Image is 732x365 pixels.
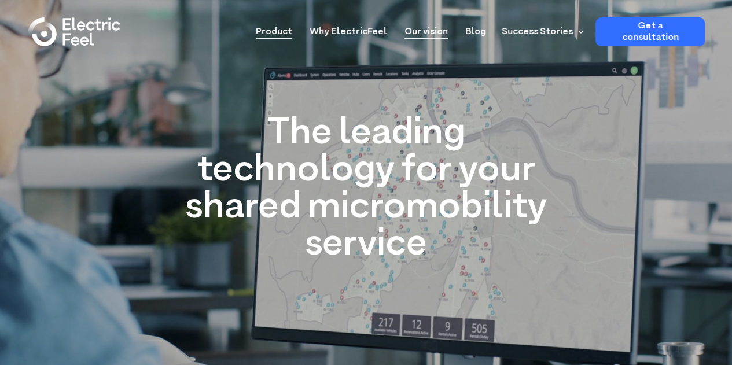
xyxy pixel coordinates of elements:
[656,289,716,349] iframe: Chatbot
[465,17,486,39] a: Blog
[256,17,292,39] a: Product
[502,25,573,39] div: Success Stories
[595,17,705,46] a: Get a consultation
[495,17,587,46] div: Success Stories
[310,17,387,39] a: Why ElectricFeel
[43,46,100,68] input: Submit
[404,17,448,39] a: Our vision
[181,116,551,264] h1: The leading technology for your shared micromobility service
